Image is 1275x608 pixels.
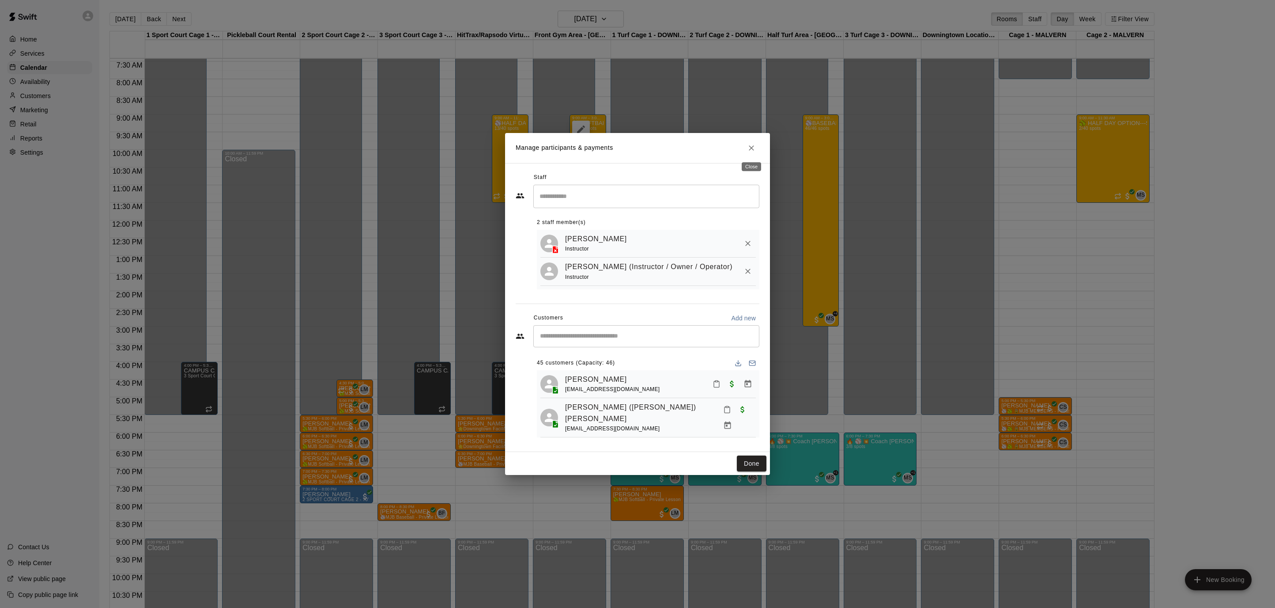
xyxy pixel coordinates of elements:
span: Staff [534,171,547,185]
div: Close [742,162,761,171]
button: Close [743,140,759,156]
button: Remove [740,236,756,251]
div: Michelle Sawka (Instructor / Owner / Operator) [540,262,558,280]
div: Alexa Gorelli [540,375,558,393]
svg: Customers [516,332,524,341]
svg: Staff [516,191,524,200]
button: Manage bookings & payment [740,376,756,392]
span: [EMAIL_ADDRESS][DOMAIN_NAME] [565,386,660,392]
button: Mark attendance [709,376,724,391]
a: [PERSON_NAME] (Instructor / Owner / Operator) [565,261,732,273]
button: Add new [728,311,759,325]
div: Start typing to search customers... [533,325,759,347]
span: Instructor [565,274,589,280]
div: Alexandra (Allie) Curtis [540,409,558,426]
span: Instructor [565,246,589,252]
span: 45 customers (Capacity: 46) [537,356,615,370]
button: Manage bookings & payment [720,418,736,433]
span: Paid with Card [735,405,751,413]
p: Manage participants & payments [516,143,613,152]
span: Customers [534,311,563,325]
div: Search staff [533,185,759,208]
a: [PERSON_NAME] [565,233,627,245]
button: Done [737,456,766,472]
button: Download list [731,356,745,370]
span: Paid with Card [724,380,740,387]
p: Add new [731,314,756,323]
button: Mark attendance [720,402,735,417]
div: Annaleise McCubbin [540,235,558,252]
button: Remove [740,263,756,279]
a: [PERSON_NAME] [565,374,627,385]
a: [PERSON_NAME] ([PERSON_NAME]) [PERSON_NAME] [565,402,716,424]
span: 2 staff member(s) [537,216,586,230]
span: [EMAIL_ADDRESS][DOMAIN_NAME] [565,426,660,432]
button: Email participants [745,356,759,370]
